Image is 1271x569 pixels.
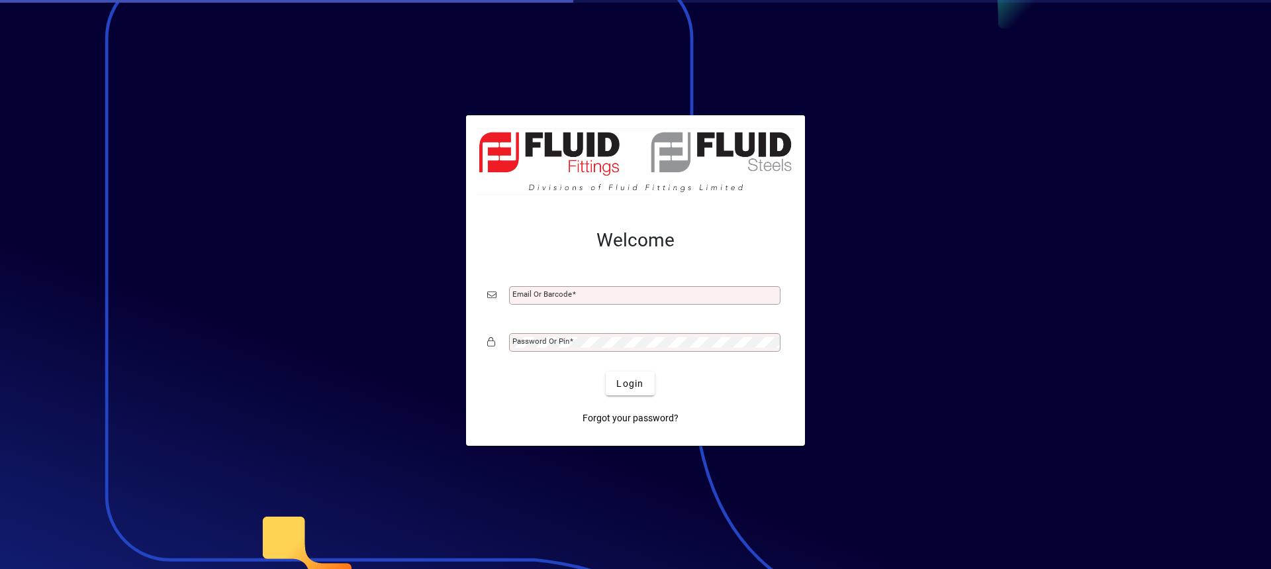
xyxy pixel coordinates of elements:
[616,377,643,391] span: Login
[583,411,679,425] span: Forgot your password?
[512,336,569,346] mat-label: Password or Pin
[606,372,654,395] button: Login
[577,406,684,430] a: Forgot your password?
[512,289,572,299] mat-label: Email or Barcode
[487,229,784,252] h2: Welcome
